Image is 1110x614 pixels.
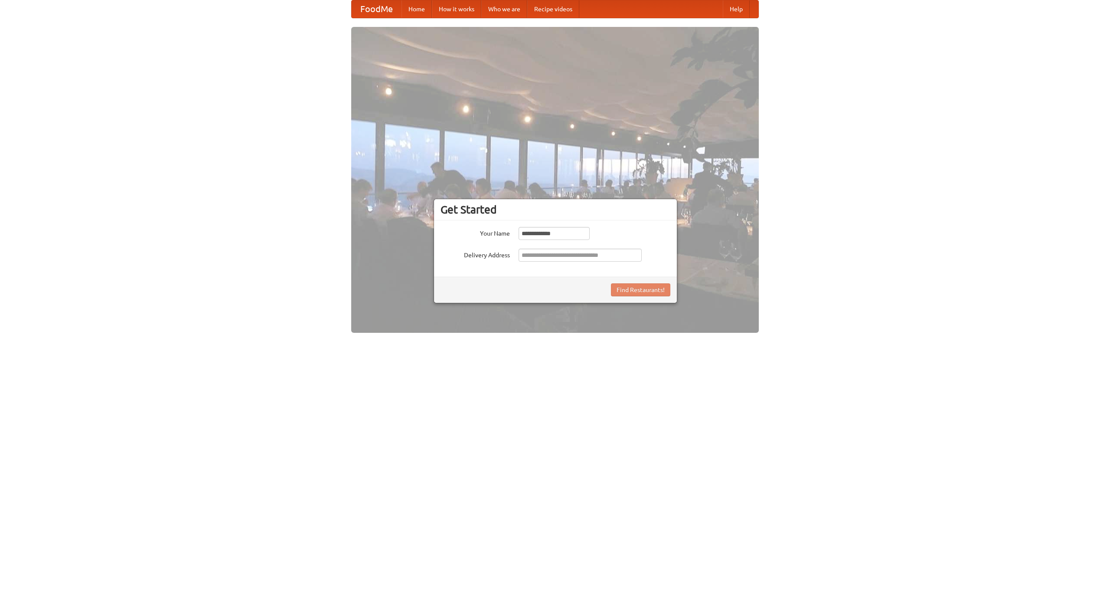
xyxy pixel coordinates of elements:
a: Home [402,0,432,18]
a: How it works [432,0,481,18]
button: Find Restaurants! [611,283,670,296]
a: FoodMe [352,0,402,18]
label: Your Name [441,227,510,238]
a: Who we are [481,0,527,18]
a: Help [723,0,750,18]
label: Delivery Address [441,249,510,259]
a: Recipe videos [527,0,579,18]
h3: Get Started [441,203,670,216]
